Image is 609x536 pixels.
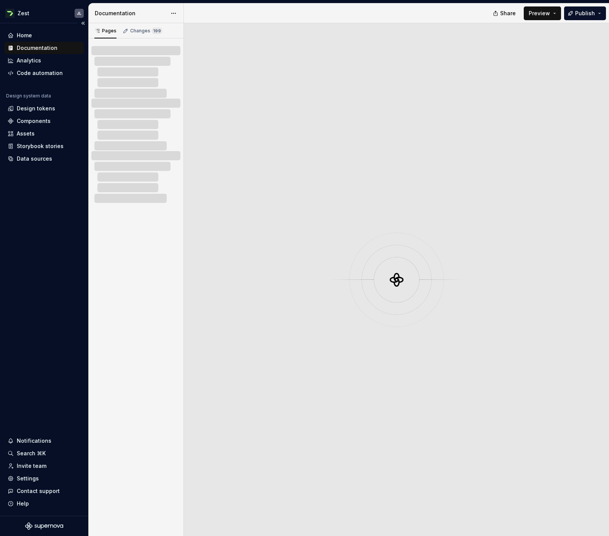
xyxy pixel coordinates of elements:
[5,102,84,115] a: Design tokens
[17,117,51,125] div: Components
[2,5,87,21] button: ZestJL
[152,28,162,34] span: 199
[130,28,162,34] div: Changes
[5,140,84,152] a: Storybook stories
[564,6,606,20] button: Publish
[5,498,84,510] button: Help
[18,10,29,17] div: Zest
[17,487,60,495] div: Contact support
[17,32,32,39] div: Home
[524,6,561,20] button: Preview
[17,500,29,507] div: Help
[575,10,595,17] span: Publish
[17,437,51,445] div: Notifications
[77,10,81,16] div: JL
[5,128,84,140] a: Assets
[17,142,64,150] div: Storybook stories
[95,10,167,17] div: Documentation
[5,460,84,472] a: Invite team
[17,105,55,112] div: Design tokens
[5,42,84,54] a: Documentation
[5,9,14,18] img: 845e64b5-cf6c-40e8-a5f3-aaa2a69d7a99.png
[5,435,84,447] button: Notifications
[5,67,84,79] a: Code automation
[17,462,46,470] div: Invite team
[17,155,52,163] div: Data sources
[5,54,84,67] a: Analytics
[5,472,84,485] a: Settings
[500,10,516,17] span: Share
[5,153,84,165] a: Data sources
[25,522,63,530] svg: Supernova Logo
[5,447,84,459] button: Search ⌘K
[5,115,84,127] a: Components
[17,475,39,482] div: Settings
[17,69,63,77] div: Code automation
[6,93,51,99] div: Design system data
[17,57,41,64] div: Analytics
[78,18,88,29] button: Collapse sidebar
[489,6,521,20] button: Share
[5,485,84,497] button: Contact support
[5,29,84,41] a: Home
[17,130,35,137] div: Assets
[17,44,57,52] div: Documentation
[529,10,550,17] span: Preview
[17,450,46,457] div: Search ⌘K
[94,28,116,34] div: Pages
